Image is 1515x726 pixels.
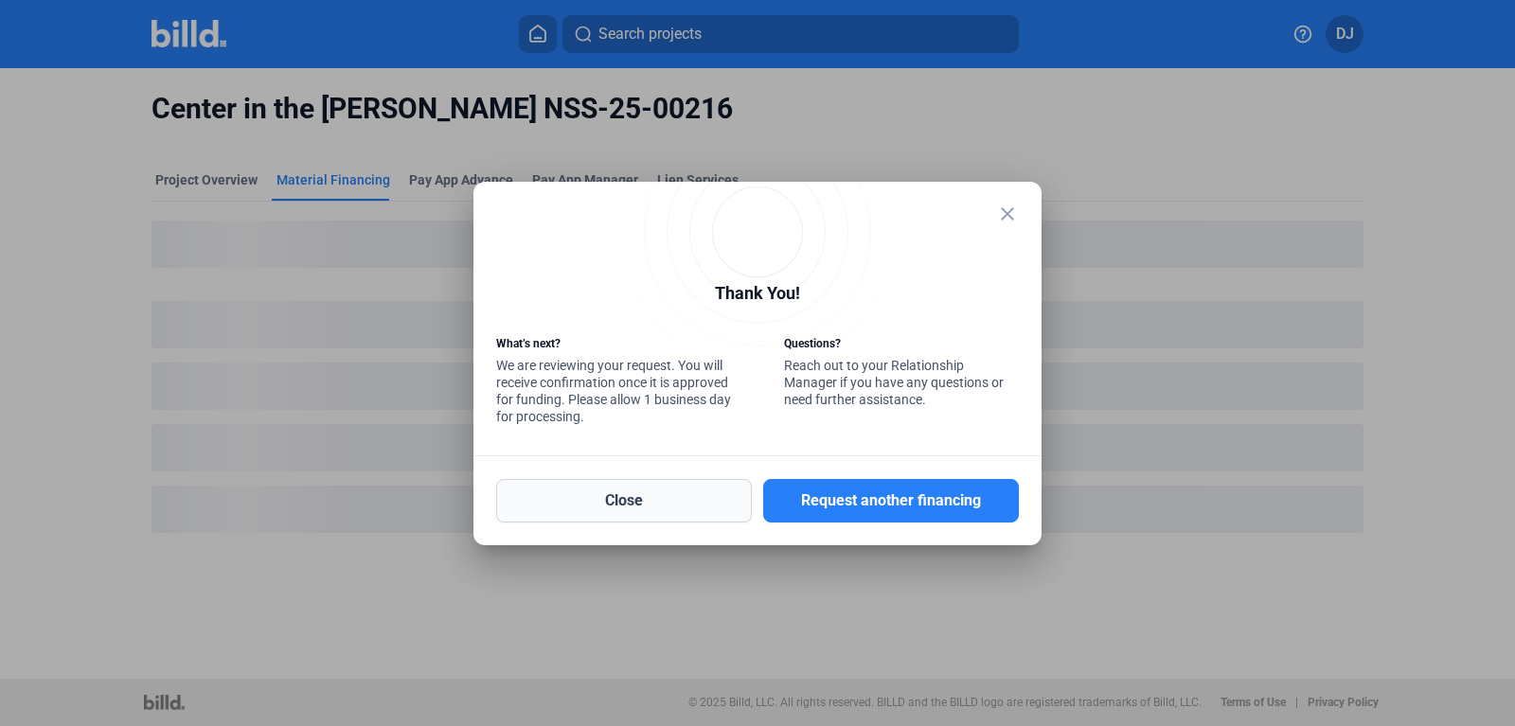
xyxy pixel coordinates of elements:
[996,203,1019,225] mat-icon: close
[496,335,731,430] div: We are reviewing your request. You will receive confirmation once it is approved for funding. Ple...
[763,479,1019,522] button: Request another financing
[784,335,1019,357] div: Questions?
[496,280,1019,311] div: Thank You!
[496,479,752,522] button: Close
[496,335,731,357] div: What’s next?
[784,335,1019,413] div: Reach out to your Relationship Manager if you have any questions or need further assistance.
